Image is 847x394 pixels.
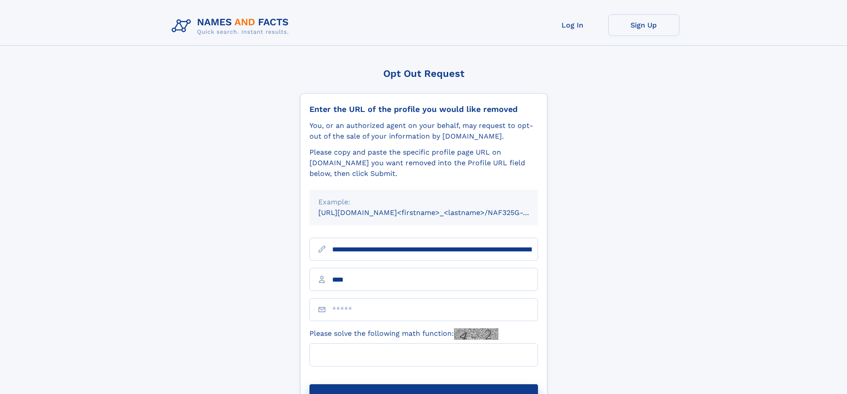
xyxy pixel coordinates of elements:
div: Opt Out Request [300,68,547,79]
small: [URL][DOMAIN_NAME]<firstname>_<lastname>/NAF325G-xxxxxxxx [318,208,555,217]
img: Logo Names and Facts [168,14,296,38]
div: Please copy and paste the specific profile page URL on [DOMAIN_NAME] you want removed into the Pr... [309,147,538,179]
div: Example: [318,197,529,207]
label: Please solve the following math function: [309,328,498,340]
a: Log In [537,14,608,36]
div: Enter the URL of the profile you would like removed [309,104,538,114]
div: You, or an authorized agent on your behalf, may request to opt-out of the sale of your informatio... [309,120,538,142]
a: Sign Up [608,14,679,36]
